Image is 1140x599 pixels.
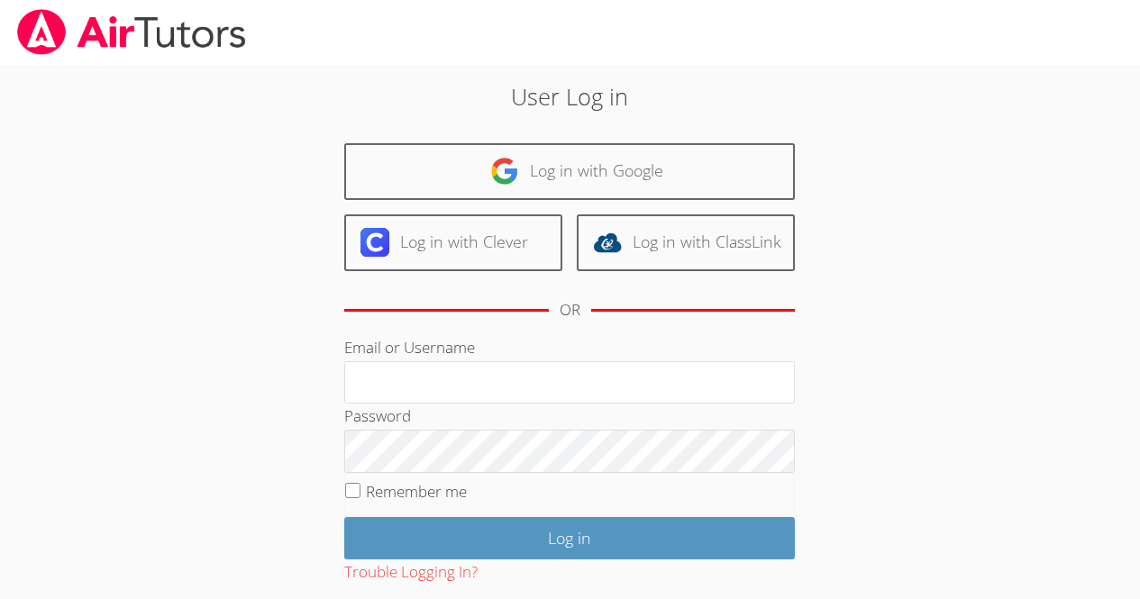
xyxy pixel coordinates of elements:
img: clever-logo-6eab21bc6e7a338710f1a6ff85c0baf02591cd810cc4098c63d3a4b26e2feb20.svg [360,228,389,257]
input: Log in [344,517,795,559]
button: Trouble Logging In? [344,559,478,585]
label: Password [344,405,411,426]
label: Email or Username [344,337,475,358]
div: OR [560,297,580,323]
a: Log in with Google [344,143,795,200]
img: classlink-logo-d6bb404cc1216ec64c9a2012d9dc4662098be43eaf13dc465df04b49fa7ab582.svg [593,228,622,257]
img: google-logo-50288ca7cdecda66e5e0955fdab243c47b7ad437acaf1139b6f446037453330a.svg [490,157,519,186]
label: Remember me [366,481,467,502]
h2: User Log in [262,79,878,113]
img: airtutors_banner-c4298cdbf04f3fff15de1276eac7730deb9818008684d7c2e4769d2f7ddbe033.png [15,9,248,55]
a: Log in with Clever [344,214,562,271]
a: Log in with ClassLink [577,214,795,271]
